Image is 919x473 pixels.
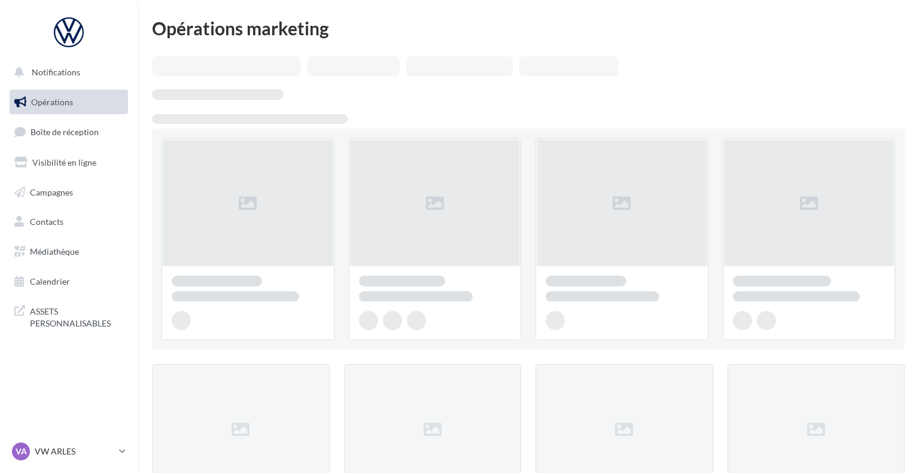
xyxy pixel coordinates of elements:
div: Opérations marketing [152,19,905,37]
a: VA VW ARLES [10,440,128,463]
span: Notifications [32,67,80,77]
span: ASSETS PERSONNALISABLES [30,303,123,329]
span: Opérations [31,97,73,107]
a: Boîte de réception [7,119,130,145]
a: Campagnes [7,180,130,205]
button: Notifications [7,60,126,85]
span: Visibilité en ligne [32,157,96,167]
span: Médiathèque [30,246,79,257]
a: Opérations [7,90,130,115]
span: Boîte de réception [31,127,99,137]
a: ASSETS PERSONNALISABLES [7,298,130,334]
a: Contacts [7,209,130,234]
span: VA [16,445,27,457]
a: Visibilité en ligne [7,150,130,175]
span: Calendrier [30,276,70,286]
span: Contacts [30,216,63,227]
span: Campagnes [30,187,73,197]
a: Médiathèque [7,239,130,264]
a: Calendrier [7,269,130,294]
p: VW ARLES [35,445,114,457]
